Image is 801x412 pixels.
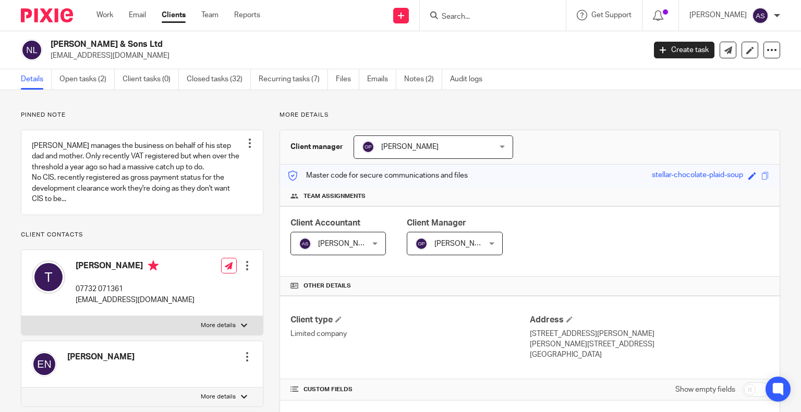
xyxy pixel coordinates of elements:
a: Closed tasks (32) [187,69,251,90]
a: Reports [234,10,260,20]
p: [PERSON_NAME][STREET_ADDRESS] [530,339,769,349]
h4: [PERSON_NAME] [67,352,135,363]
a: Details [21,69,52,90]
img: Pixie [21,8,73,22]
p: Limited company [290,329,530,339]
h4: Address [530,315,769,326]
p: More details [201,321,236,330]
span: [PERSON_NAME] [381,143,439,151]
span: Get Support [591,11,632,19]
a: Recurring tasks (7) [259,69,328,90]
p: [PERSON_NAME] [689,10,747,20]
p: [EMAIL_ADDRESS][DOMAIN_NAME] [76,295,195,305]
span: [PERSON_NAME] [434,240,492,247]
img: svg%3E [752,7,769,24]
p: [EMAIL_ADDRESS][DOMAIN_NAME] [51,51,638,61]
img: svg%3E [21,39,43,61]
p: More details [280,111,780,119]
img: svg%3E [299,238,311,250]
img: svg%3E [362,141,374,153]
span: Client Manager [407,219,466,227]
a: Emails [367,69,396,90]
img: svg%3E [32,260,65,294]
a: Team [201,10,219,20]
a: Client tasks (0) [123,69,179,90]
span: Other details [304,282,351,290]
a: Notes (2) [404,69,442,90]
h3: Client manager [290,142,343,152]
div: stellar-chocolate-plaid-soup [652,170,743,182]
h4: Client type [290,315,530,326]
h2: [PERSON_NAME] & Sons Ltd [51,39,521,50]
img: svg%3E [415,238,428,250]
span: Team assignments [304,192,366,201]
img: svg%3E [32,352,57,377]
a: Work [96,10,113,20]
a: Clients [162,10,186,20]
h4: CUSTOM FIELDS [290,385,530,394]
p: 07732 071361 [76,284,195,294]
p: [STREET_ADDRESS][PERSON_NAME] [530,329,769,339]
span: Client Accountant [290,219,360,227]
input: Search [441,13,535,22]
p: More details [201,393,236,401]
h4: [PERSON_NAME] [76,260,195,273]
a: Files [336,69,359,90]
p: Client contacts [21,231,263,239]
label: Show empty fields [675,384,735,395]
span: [PERSON_NAME] [318,240,375,247]
a: Email [129,10,146,20]
p: Pinned note [21,111,263,119]
p: [GEOGRAPHIC_DATA] [530,349,769,360]
p: Master code for secure communications and files [288,170,468,181]
a: Create task [654,42,714,58]
i: Primary [148,260,159,271]
a: Audit logs [450,69,490,90]
a: Open tasks (2) [59,69,115,90]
